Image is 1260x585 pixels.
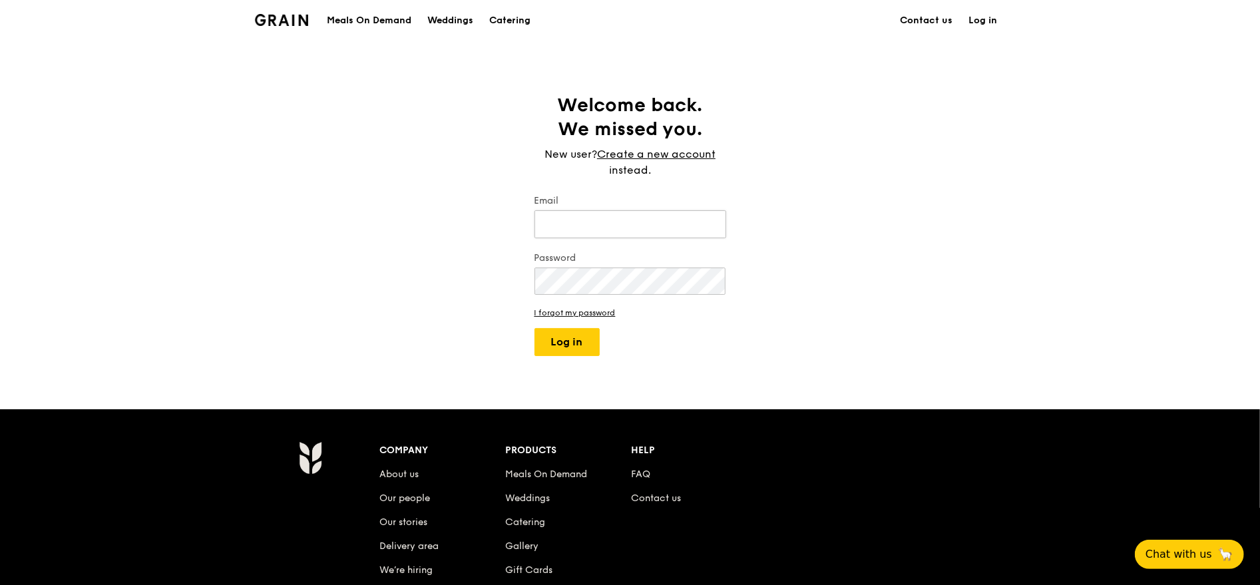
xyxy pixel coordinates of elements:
[893,1,961,41] a: Contact us
[534,252,726,265] label: Password
[380,492,431,504] a: Our people
[380,469,419,480] a: About us
[961,1,1006,41] a: Log in
[631,492,681,504] a: Contact us
[489,1,530,41] div: Catering
[534,308,726,317] a: I forgot my password
[380,540,439,552] a: Delivery area
[505,564,552,576] a: Gift Cards
[597,146,716,162] a: Create a new account
[380,564,433,576] a: We’re hiring
[505,469,587,480] a: Meals On Demand
[609,164,651,176] span: instead.
[1146,546,1212,562] span: Chat with us
[299,441,322,475] img: Grain
[481,1,538,41] a: Catering
[505,492,550,504] a: Weddings
[1135,540,1244,569] button: Chat with us🦙
[534,93,726,141] h1: Welcome back. We missed you.
[505,540,538,552] a: Gallery
[1217,546,1233,562] span: 🦙
[427,1,473,41] div: Weddings
[505,516,545,528] a: Catering
[255,14,309,26] img: Grain
[419,1,481,41] a: Weddings
[631,469,650,480] a: FAQ
[327,1,411,41] div: Meals On Demand
[380,441,506,460] div: Company
[380,516,428,528] a: Our stories
[505,441,631,460] div: Products
[534,328,600,356] button: Log in
[631,441,757,460] div: Help
[544,148,597,160] span: New user?
[534,194,726,208] label: Email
